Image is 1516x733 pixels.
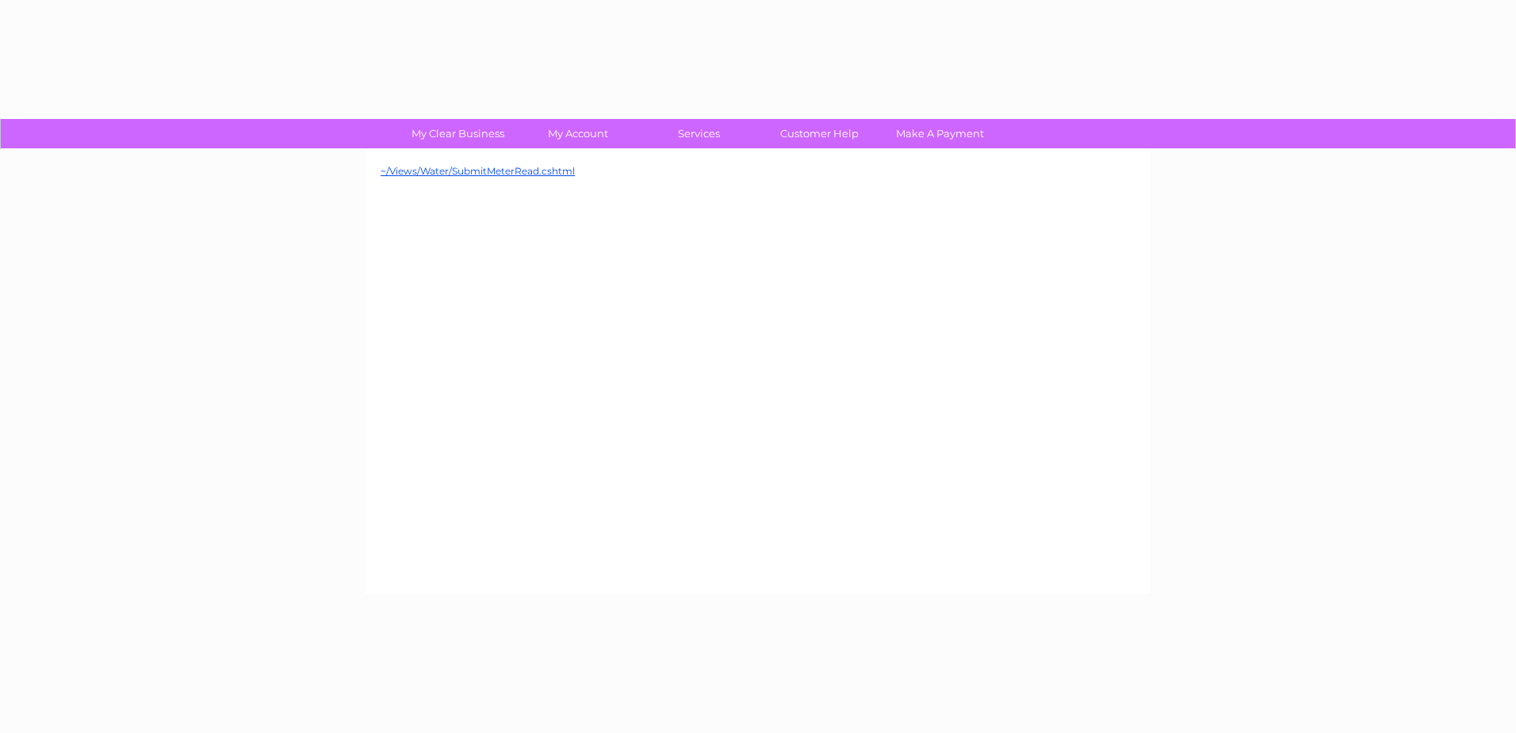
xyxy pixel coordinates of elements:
a: Make A Payment [875,119,1005,148]
a: Customer Help [754,119,885,148]
a: ~/Views/Water/SubmitMeterRead.cshtml [381,165,575,177]
a: Services [634,119,764,148]
a: My Clear Business [392,119,523,148]
a: My Account [513,119,644,148]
